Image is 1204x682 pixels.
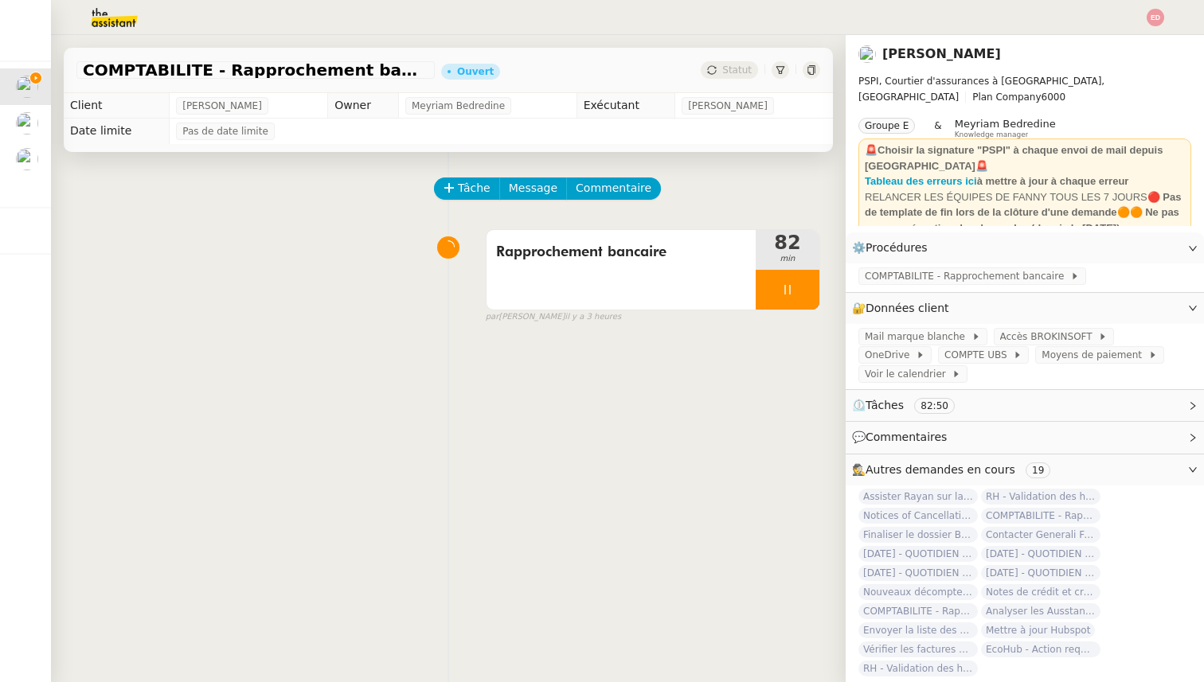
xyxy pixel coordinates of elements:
span: Commentaires [866,431,947,443]
img: users%2Fo4K84Ijfr6OOM0fa5Hz4riIOf4g2%2Favatar%2FChatGPT%20Image%201%20aou%CC%82t%202025%2C%2010_2... [16,148,38,170]
a: Tableau des erreurs ici [865,175,977,187]
span: [DATE] - QUOTIDIEN Gestion boite mail Accounting [981,565,1100,581]
nz-tag: 19 [1026,462,1050,478]
span: ⚙️ [852,239,935,257]
span: Autres demandes en cours [866,463,1015,476]
span: Mettre à jour Hubspot [981,622,1095,638]
span: Envoyer la liste des clients et assureurs [858,622,978,638]
span: Plan Company [972,92,1041,103]
span: [DATE] - QUOTIDIEN Gestion boite mail Accounting [981,546,1100,562]
span: COMPTABILITE - Rapprochement bancaire - [DATE] [83,62,428,78]
span: Analyser les Ausstandsmeldungen [981,603,1100,619]
div: 🕵️Autres demandes en cours 19 [846,454,1204,485]
span: & [934,118,941,138]
td: Exécutant [577,93,675,119]
span: Moyens de paiement [1042,347,1147,363]
span: min [756,252,819,266]
span: 🔐 [852,299,956,318]
div: Ouvert [457,67,494,76]
img: svg [1147,9,1164,26]
span: 🕵️ [852,463,1057,476]
span: 6000 [1042,92,1066,103]
app-user-label: Knowledge manager [955,118,1056,138]
span: COMPTE UBS [944,347,1013,363]
span: Données client [866,302,949,314]
button: Commentaire [566,177,661,200]
span: il y a 3 heures [565,310,621,324]
span: Statut [722,64,752,76]
nz-tag: 82:50 [914,398,955,414]
nz-tag: Groupe E [858,118,915,134]
span: 💬 [852,431,954,443]
img: users%2FWH1OB8fxGAgLOjAz1TtlPPgOcGL2%2Favatar%2F32e28291-4026-4208-b892-04f74488d877 [16,112,38,134]
div: RELANCER LES ÉQUIPES DE FANNY TOUS LES 7 JOURS [865,189,1185,236]
span: Meyriam Bedredine [412,98,505,114]
span: COMPTABILITE - Rapprochement bancaire - [DATE] [981,508,1100,524]
span: Mail marque blanche [865,329,971,345]
span: ⏲️ [852,399,968,411]
span: par [486,310,499,324]
span: Finaliser le dossier Buheiry [858,527,978,543]
span: [DATE] - QUOTIDIEN Gestion boite mail Accounting [858,565,978,581]
img: users%2Fa6PbEmLwvGXylUqKytRPpDpAx153%2Favatar%2Ffanny.png [858,45,876,63]
small: [PERSON_NAME] [486,310,621,324]
span: RH - Validation des heures employés PSPI - [DATE] [858,661,978,676]
span: COMPTABILITE - Rapprochement bancaire - 25 septembre 2025 [858,603,978,619]
span: Meyriam Bedredine [955,118,1056,130]
span: [DATE] - QUOTIDIEN - OPAL - Gestion de la boîte mail OPAL [858,546,978,562]
span: Procédures [866,241,928,254]
span: Pas de date limite [182,123,268,139]
span: Rapprochement bancaire [496,240,746,264]
span: Voir le calendrier [865,366,952,382]
span: RH - Validation des heures employés PSPI - 28 juillet 2025 [981,489,1100,505]
span: Tâches [866,399,904,411]
span: Notices of Cancellation 25HISLF21383 [PERSON_NAME], 25HISLC19198 [PERSON_NAME] & 25HISLF16815 [PE... [858,508,978,524]
span: OneDrive [865,347,916,363]
span: EcoHub - Action requise : [PERSON_NAME] confirmer les données de votre organisation dans les 30 j... [981,641,1100,657]
span: Commentaire [576,179,651,197]
img: users%2Fa6PbEmLwvGXylUqKytRPpDpAx153%2Favatar%2Ffanny.png [16,76,38,98]
span: COMPTABILITE - Rapprochement bancaire [865,268,1070,284]
span: 82 [756,233,819,252]
span: Vérifier les factures manquantes [858,641,978,657]
strong: à mettre à jour à chaque erreur [977,175,1129,187]
div: ⚙️Procédures [846,232,1204,263]
span: Nouveaux décomptes de commissions [858,584,978,600]
span: Knowledge manager [955,131,1029,139]
a: [PERSON_NAME] [882,46,1001,61]
td: Owner [328,93,399,119]
span: Tâche [458,179,491,197]
div: 💬Commentaires [846,422,1204,453]
span: Contacter Generali France pour demande AU094424 [981,527,1100,543]
span: [PERSON_NAME] [182,98,262,114]
span: Message [509,179,557,197]
button: Tâche [434,177,500,200]
div: ⏲️Tâches 82:50 [846,390,1204,421]
strong: 🚨Choisir la signature "PSPI" à chaque envoi de mail depuis [GEOGRAPHIC_DATA]🚨 [865,144,1163,172]
td: Client [64,93,170,119]
span: Accès BROKINSOFT [1000,329,1099,345]
button: Message [499,177,567,200]
strong: 🔴 Pas de template de fin lors de la clôture d'une demande🟠🟠 Ne pas accuser réception des demandes... [865,191,1181,234]
span: PSPI, Courtier d'assurances à [GEOGRAPHIC_DATA], [GEOGRAPHIC_DATA] [858,76,1104,103]
span: Notes de crédit et création FF [981,584,1100,600]
span: Assister Rayan sur la souscription Opal [858,489,978,505]
td: Date limite [64,119,170,144]
span: [PERSON_NAME] [688,98,768,114]
div: 🔐Données client [846,293,1204,324]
